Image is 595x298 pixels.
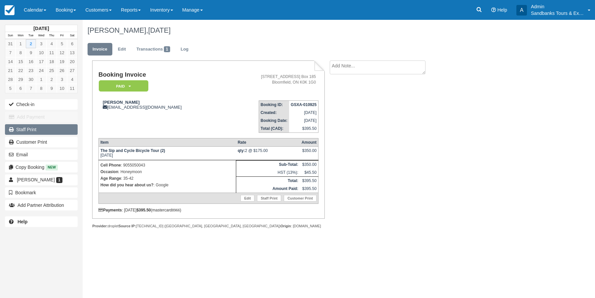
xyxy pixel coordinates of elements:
[100,175,234,182] p: : 35-42
[5,200,78,210] button: Add Partner Attribution
[99,80,148,92] em: Paid
[164,46,170,52] span: 1
[119,224,136,228] strong: Source IP:
[5,84,16,93] a: 5
[36,32,46,39] th: Wed
[100,168,234,175] p: : Honeymoon
[67,66,77,75] a: 27
[257,195,281,202] a: Staff Print
[289,117,318,125] td: [DATE]
[67,75,77,84] a: 4
[531,3,584,10] p: Admin
[16,66,26,75] a: 22
[16,48,26,57] a: 8
[17,177,55,182] span: [PERSON_NAME]
[300,177,318,185] td: $395.50
[67,32,77,39] th: Sat
[5,32,16,39] th: Sun
[98,80,146,92] a: Paid
[67,48,77,57] a: 13
[98,71,226,78] h1: Booking Invoice
[57,84,67,93] a: 10
[497,7,507,13] span: Help
[300,168,318,177] td: $45.50
[5,39,16,48] a: 31
[5,162,78,172] button: Copy Booking New
[100,148,165,153] strong: The Sip and Cycle Bicycle Tour (2)
[236,138,300,147] th: Rate
[100,163,121,168] strong: Cell Phone
[172,208,180,212] small: 8966
[57,32,67,39] th: Fri
[300,138,318,147] th: Amount
[5,187,78,198] button: Bookmark
[98,138,236,147] th: Item
[57,48,67,57] a: 12
[16,32,26,39] th: Mon
[516,5,527,16] div: A
[5,124,78,135] a: Staff Print
[98,100,226,110] div: [EMAIL_ADDRESS][DOMAIN_NAME]
[16,57,26,66] a: 15
[46,165,58,170] span: New
[103,100,140,105] strong: [PERSON_NAME]
[241,195,254,202] a: Edit
[131,43,175,56] a: Transactions1
[300,185,318,193] td: $395.50
[47,66,57,75] a: 25
[259,125,289,133] th: Total (CAD):
[136,208,151,212] strong: $395.50
[5,149,78,160] button: Email
[47,57,57,66] a: 18
[92,224,108,228] strong: Provider:
[113,43,131,56] a: Edit
[67,57,77,66] a: 20
[98,208,318,212] div: : [DATE] (mastercard )
[5,57,16,66] a: 14
[88,26,524,34] h1: [PERSON_NAME],
[236,147,300,160] td: 2 @ $175.00
[92,224,324,229] div: droplet [TECHNICAL_ID] ([GEOGRAPHIC_DATA], [GEOGRAPHIC_DATA], [GEOGRAPHIC_DATA]) : [DOMAIN_NAME]
[16,39,26,48] a: 1
[229,74,316,85] address: [STREET_ADDRESS] Box 185 Bloomfield, ON K0K 1G0
[5,174,78,185] a: [PERSON_NAME] 1
[36,48,46,57] a: 10
[5,5,15,15] img: checkfront-main-nav-mini-logo.png
[57,57,67,66] a: 19
[16,75,26,84] a: 29
[26,48,36,57] a: 9
[5,112,78,122] button: Add Payment
[100,162,234,168] p: : 9055050043
[57,66,67,75] a: 26
[33,26,49,31] strong: [DATE]
[5,216,78,227] a: Help
[280,224,291,228] strong: Origin
[47,75,57,84] a: 2
[36,75,46,84] a: 1
[291,102,316,107] strong: GSXA-010925
[56,177,62,183] span: 1
[26,75,36,84] a: 30
[98,147,236,160] td: [DATE]
[26,57,36,66] a: 16
[259,117,289,125] th: Booking Date:
[26,84,36,93] a: 7
[5,99,78,110] button: Check-in
[16,84,26,93] a: 6
[236,161,300,169] th: Sub-Total:
[176,43,194,56] a: Log
[47,48,57,57] a: 11
[67,84,77,93] a: 11
[26,66,36,75] a: 23
[259,109,289,117] th: Created:
[100,182,234,188] p: : Google
[88,43,112,56] a: Invoice
[36,39,46,48] a: 3
[100,183,154,187] strong: How did you hear about us?
[5,66,16,75] a: 21
[47,84,57,93] a: 9
[36,66,46,75] a: 24
[259,101,289,109] th: Booking ID:
[18,219,27,224] b: Help
[98,208,122,212] strong: Payments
